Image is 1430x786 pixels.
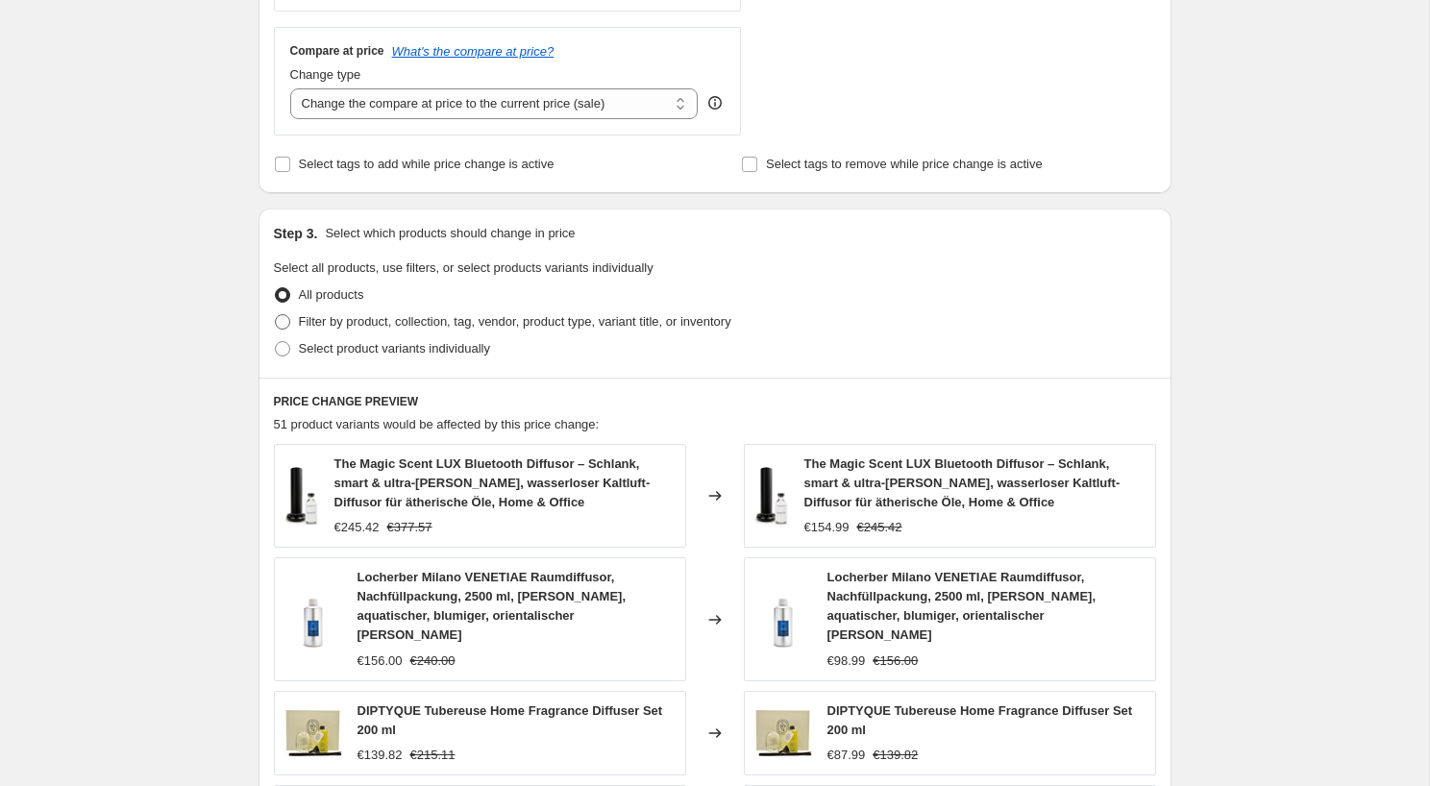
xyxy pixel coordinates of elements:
h6: PRICE CHANGE PREVIEW [274,394,1156,409]
span: Change type [290,67,361,82]
div: €98.99 [827,651,866,671]
span: The Magic Scent LUX Bluetooth Diffusor – Schlank, smart & ultra-[PERSON_NAME], wasserloser Kaltlu... [804,456,1121,509]
span: DIPTYQUE Tubereuse Home Fragrance Diffuser Set 200 ml [357,703,663,737]
strike: €240.00 [410,651,456,671]
span: Select all products, use filters, or select products variants individually [274,260,653,275]
img: 61SGiS1jbKL_80x.jpg [284,467,319,525]
img: 61kr7xcZ3eL_80x.jpg [754,704,812,762]
span: Select tags to add while price change is active [299,157,555,171]
h3: Compare at price [290,43,384,59]
img: 61SGiS1jbKL_80x.jpg [754,467,789,525]
div: €245.42 [334,518,380,537]
span: All products [299,287,364,302]
span: Filter by product, collection, tag, vendor, product type, variant title, or inventory [299,314,731,329]
span: Select product variants individually [299,341,490,356]
span: Select tags to remove while price change is active [766,157,1043,171]
button: What's the compare at price? [392,44,555,59]
h2: Step 3. [274,224,318,243]
div: help [705,93,725,112]
div: €156.00 [357,651,403,671]
strike: €215.11 [410,746,456,765]
strike: €139.82 [873,746,918,765]
span: 51 product variants would be affected by this price change: [274,417,600,431]
p: Select which products should change in price [325,224,575,243]
img: 41HCezmVZKL_80x.jpg [284,591,342,649]
img: 41HCezmVZKL_80x.jpg [754,591,812,649]
span: Locherber Milano VENETIAE Raumdiffusor, Nachfüllpackung, 2500 ml, [PERSON_NAME], aquatischer, blu... [357,570,627,642]
div: €87.99 [827,746,866,765]
strike: €377.57 [387,518,432,537]
span: The Magic Scent LUX Bluetooth Diffusor – Schlank, smart & ultra-[PERSON_NAME], wasserloser Kaltlu... [334,456,651,509]
strike: €156.00 [873,651,918,671]
span: DIPTYQUE Tubereuse Home Fragrance Diffuser Set 200 ml [827,703,1133,737]
span: Locherber Milano VENETIAE Raumdiffusor, Nachfüllpackung, 2500 ml, [PERSON_NAME], aquatischer, blu... [827,570,1097,642]
img: 61kr7xcZ3eL_80x.jpg [284,704,342,762]
div: €154.99 [804,518,850,537]
div: €139.82 [357,746,403,765]
strike: €245.42 [857,518,902,537]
